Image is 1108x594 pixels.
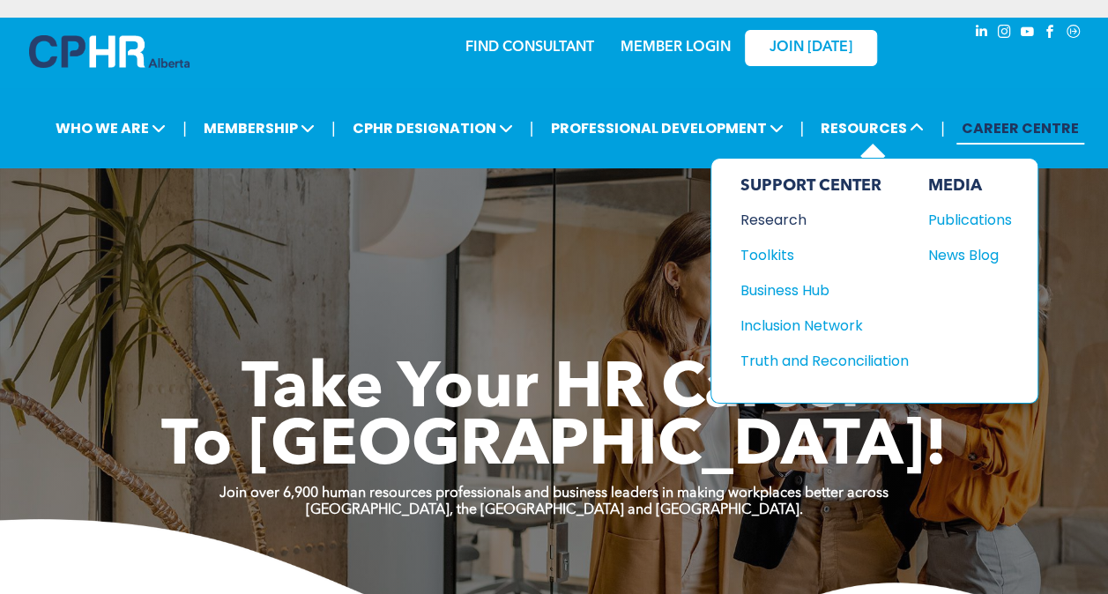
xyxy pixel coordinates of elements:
[545,112,788,145] span: PROFESSIONAL DEVELOPMENT
[242,359,866,422] span: Take Your HR Career
[530,110,534,146] li: |
[927,209,1003,231] div: Publications
[745,30,877,66] a: JOIN [DATE]
[927,209,1011,231] a: Publications
[972,22,992,46] a: linkedin
[956,112,1084,145] a: CAREER CENTRE
[740,350,908,372] a: Truth and Reconciliation
[50,112,171,145] span: WHO WE ARE
[1041,22,1060,46] a: facebook
[29,35,190,68] img: A blue and white logo for cp alberta
[941,110,945,146] li: |
[161,416,948,479] span: To [GEOGRAPHIC_DATA]!
[306,503,803,517] strong: [GEOGRAPHIC_DATA], the [GEOGRAPHIC_DATA] and [GEOGRAPHIC_DATA].
[740,209,908,231] a: Research
[1018,22,1037,46] a: youtube
[740,209,891,231] div: Research
[198,112,320,145] span: MEMBERSHIP
[219,486,889,501] strong: Join over 6,900 human resources professionals and business leaders in making workplaces better ac...
[770,40,852,56] span: JOIN [DATE]
[740,176,908,196] div: SUPPORT CENTER
[927,244,1011,266] a: News Blog
[740,350,891,372] div: Truth and Reconciliation
[1064,22,1083,46] a: Social network
[740,244,908,266] a: Toolkits
[465,41,594,55] a: FIND CONSULTANT
[740,315,908,337] a: Inclusion Network
[182,110,187,146] li: |
[799,110,804,146] li: |
[995,22,1015,46] a: instagram
[621,41,731,55] a: MEMBER LOGIN
[927,244,1003,266] div: News Blog
[740,244,891,266] div: Toolkits
[740,279,908,301] a: Business Hub
[815,112,929,145] span: RESOURCES
[347,112,518,145] span: CPHR DESIGNATION
[927,176,1011,196] div: MEDIA
[740,279,891,301] div: Business Hub
[331,110,336,146] li: |
[740,315,891,337] div: Inclusion Network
